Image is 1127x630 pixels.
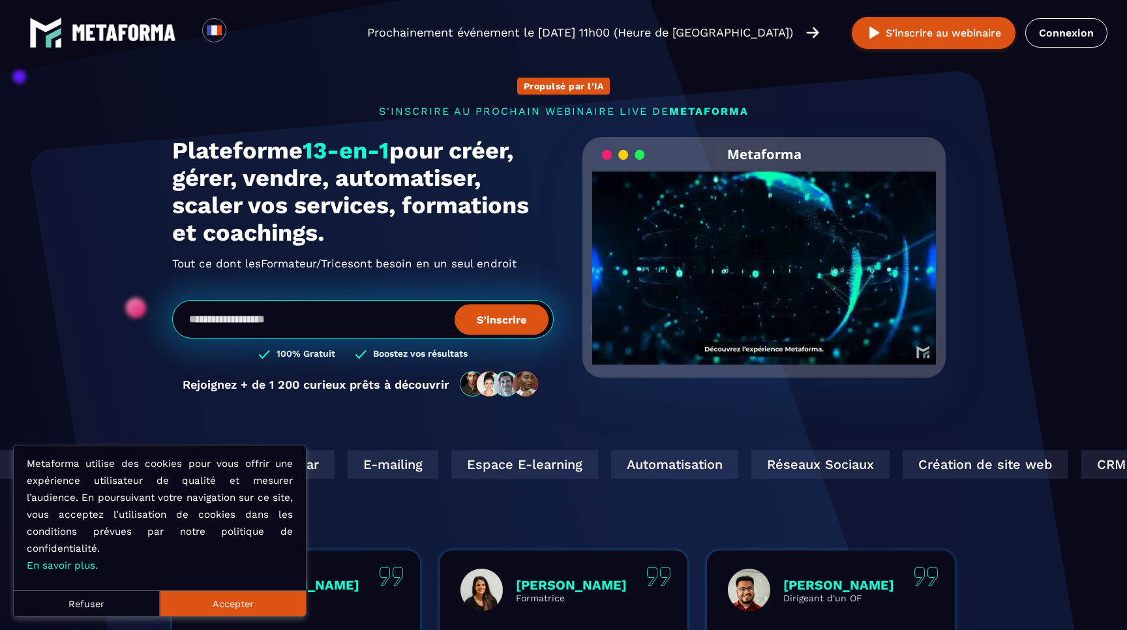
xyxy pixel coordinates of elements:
[14,590,160,616] button: Refuser
[592,172,936,343] video: Your browser does not support the video tag.
[852,17,1015,49] button: S’inscrire au webinaire
[172,105,955,117] p: s'inscrire au prochain webinaire live de
[914,567,939,586] img: quote
[160,590,306,616] button: Accepter
[460,569,503,611] img: profile
[602,149,645,161] img: loading
[27,560,98,571] a: En savoir plus.
[897,450,1062,479] div: Création de site web
[646,567,671,586] img: quote
[605,450,732,479] div: Automatisation
[29,16,62,49] img: logo
[379,567,404,586] img: quote
[258,348,270,361] img: checked
[72,24,176,41] img: logo
[445,450,592,479] div: Espace E-learning
[355,348,367,361] img: checked
[27,455,293,574] p: Metaforma utilise des cookies pour vous offrir une expérience utilisateur de qualité et mesurer l...
[303,137,389,164] span: 13-en-1
[728,569,770,611] img: profile
[277,348,335,361] h3: 100% Gratuit
[516,593,627,603] p: Formatrice
[1025,18,1107,48] a: Connexion
[246,450,329,479] div: Webinar
[172,253,554,274] h2: Tout ce dont les ont besoin en un seul endroit
[373,348,468,361] h3: Boostez vos résultats
[367,23,793,42] p: Prochainement événement le [DATE] 11h00 (Heure de [GEOGRAPHIC_DATA])
[669,105,749,117] span: METAFORMA
[206,22,222,38] img: fr
[456,370,543,398] img: community-people
[783,593,894,603] p: Dirigeant d'un OF
[172,137,554,247] h1: Plateforme pour créer, gérer, vendre, automatiser, scaler vos services, formations et coachings.
[226,18,258,47] div: Search for option
[727,137,802,172] h2: Metaforma
[516,577,627,593] p: [PERSON_NAME]
[524,81,604,91] p: Propulsé par l'IA
[261,253,353,274] span: Formateur/Trices
[783,577,894,593] p: [PERSON_NAME]
[806,25,819,40] img: arrow-right
[866,25,882,41] img: play
[237,25,247,40] input: Search for option
[183,378,449,391] p: Rejoignez + de 1 200 curieux prêts à découvrir
[745,450,884,479] div: Réseaux Sociaux
[342,450,432,479] div: E-mailing
[455,304,548,335] button: S’inscrire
